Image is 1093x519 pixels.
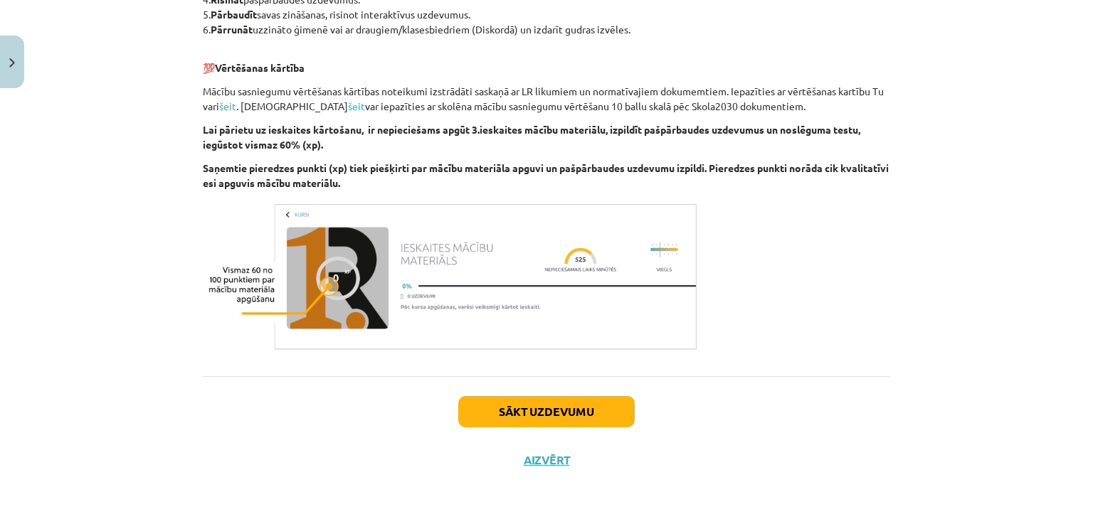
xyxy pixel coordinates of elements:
b: Pārbaudīt [211,8,257,21]
p: Mācību sasniegumu vērtēšanas kārtības noteikumi izstrādāti saskaņā ar LR likumiem un normatīvajie... [203,84,890,114]
b: Saņemtie pieredzes punkti (xp) tiek piešķirti par mācību materiāla apguvi un pašpārbaudes uzdevum... [203,161,889,189]
button: Aizvērt [519,453,574,467]
b: Vērtēšanas kārtība [215,61,305,74]
button: Sākt uzdevumu [458,396,635,427]
a: šeit [348,100,365,112]
b: Pārrunāt [211,23,253,36]
b: Lai pārietu uz ieskaites kārtošanu, ir nepieciešams apgūt 3.ieskaites mācību materiālu, izpildīt ... [203,123,860,151]
a: šeit [219,100,236,112]
p: 💯 [203,46,890,75]
img: icon-close-lesson-0947bae3869378f0d4975bcd49f059093ad1ed9edebbc8119c70593378902aed.svg [9,58,15,68]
